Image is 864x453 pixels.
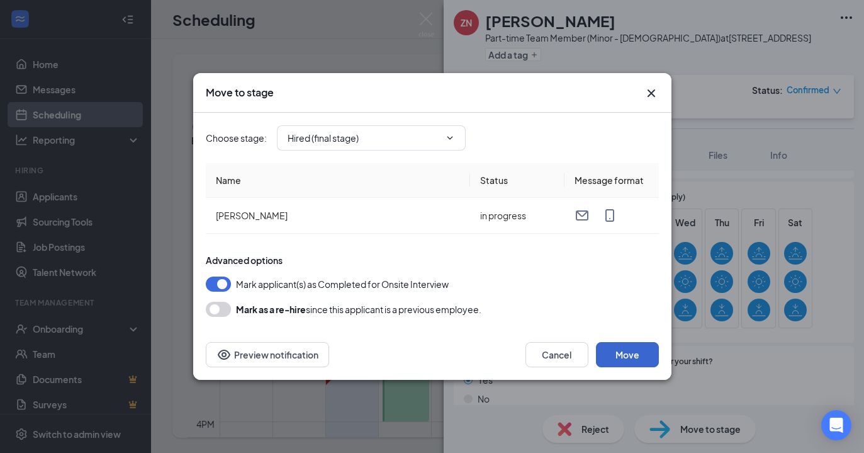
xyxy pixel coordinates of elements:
[236,277,449,292] span: Mark applicant(s) as Completed for Onsite Interview
[206,254,659,267] div: Advanced options
[596,342,659,367] button: Move
[602,208,617,223] svg: MobileSms
[216,347,232,362] svg: Eye
[644,86,659,101] button: Close
[644,86,659,101] svg: Cross
[206,131,267,145] span: Choose stage :
[525,342,588,367] button: Cancel
[445,133,455,143] svg: ChevronDown
[821,410,851,440] div: Open Intercom Messenger
[206,163,470,198] th: Name
[470,198,564,234] td: in progress
[236,304,306,315] b: Mark as a re-hire
[236,302,481,317] div: since this applicant is a previous employee.
[216,210,288,221] span: [PERSON_NAME]
[206,86,274,100] h3: Move to stage
[564,163,659,198] th: Message format
[206,342,329,367] button: Preview notificationEye
[575,208,590,223] svg: Email
[470,163,564,198] th: Status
